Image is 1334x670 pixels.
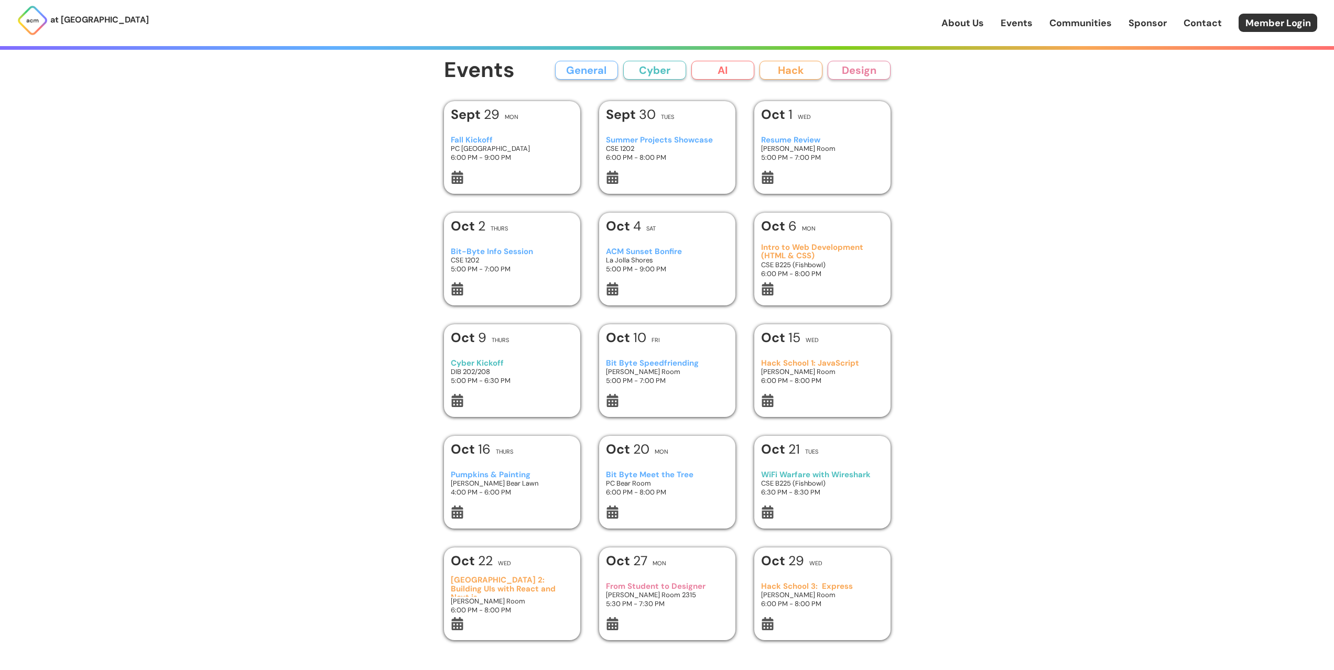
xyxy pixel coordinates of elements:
h3: La Jolla Shores [606,256,728,265]
h3: ACM Sunset Bonfire [606,247,728,256]
a: at [GEOGRAPHIC_DATA] [17,5,149,36]
b: Oct [761,329,788,346]
h3: 5:00 PM - 7:00 PM [761,153,883,162]
button: AI [691,61,754,80]
h2: Wed [798,114,811,120]
h2: Tues [805,449,818,455]
h3: Summer Projects Showcase [606,136,728,145]
p: at [GEOGRAPHIC_DATA] [50,13,149,27]
h2: Thurs [491,226,508,232]
a: Contact [1184,16,1222,30]
h3: CSE 1202 [451,256,573,265]
h1: 10 [606,331,646,344]
h1: 29 [761,554,804,567]
h2: Wed [809,561,822,566]
h3: Cyber Kickoff [451,359,573,368]
b: Oct [761,441,788,458]
b: Oct [451,552,478,569]
h3: [PERSON_NAME] Room [761,367,883,376]
h3: PC Bear Room [606,479,728,488]
h3: 4:00 PM - 6:00 PM [451,488,573,497]
h1: 21 [761,443,800,456]
b: Oct [606,329,633,346]
h1: Events [444,59,515,82]
h3: Bit-Byte Info Session [451,247,573,256]
h3: DIB 202/208 [451,367,573,376]
a: Member Login [1239,14,1317,32]
h2: Thurs [492,337,509,343]
h3: 5:00 PM - 7:00 PM [451,265,573,273]
h2: Wed [498,561,511,566]
h3: [PERSON_NAME] Room [761,144,883,153]
h3: 6:00 PM - 9:00 PM [451,153,573,162]
h1: 4 [606,219,641,233]
h3: Bit Byte Meet the Tree [606,470,728,479]
h1: 30 [606,108,656,121]
h3: From Student to Designer [606,582,728,591]
h2: Fri [652,337,660,343]
img: ACM Logo [17,5,48,36]
b: Oct [761,106,788,123]
h2: Mon [802,226,816,232]
b: Oct [451,329,478,346]
h1: 20 [606,443,649,456]
b: Sept [451,106,484,123]
b: Sept [606,106,639,123]
b: Oct [606,441,633,458]
a: Sponsor [1129,16,1167,30]
b: Oct [451,441,478,458]
h1: 22 [451,554,493,567]
h3: [GEOGRAPHIC_DATA] 2: Building UIs with React and Next.js [451,576,573,597]
h2: Tues [661,114,674,120]
h3: 5:30 PM - 7:30 PM [606,599,728,608]
h3: CSE B225 (Fishbowl) [761,260,883,269]
h2: Mon [653,561,666,566]
h2: Mon [505,114,518,120]
h2: Sat [646,226,656,232]
h1: 29 [451,108,500,121]
h1: 9 [451,331,486,344]
h3: Bit Byte Speedfriending [606,359,728,368]
button: Design [828,61,891,80]
h1: 27 [606,554,647,567]
h3: Pumpkins & Painting [451,470,573,479]
button: Cyber [623,61,686,80]
h3: 6:00 PM - 8:00 PM [606,488,728,497]
b: Oct [761,217,788,235]
h3: CSE B225 (Fishbowl) [761,479,883,488]
h1: 2 [451,219,485,233]
b: Oct [606,217,633,235]
h3: Hack School 1: JavaScript [761,359,883,368]
h3: 5:00 PM - 6:30 PM [451,376,573,385]
b: Oct [606,552,633,569]
b: Oct [761,552,788,569]
a: Events [1001,16,1033,30]
h3: Resume Review [761,136,883,145]
a: About Us [941,16,984,30]
b: Oct [451,217,478,235]
h1: 16 [451,443,491,456]
h1: 15 [761,331,800,344]
h3: 6:30 PM - 8:30 PM [761,488,883,497]
h3: 5:00 PM - 9:00 PM [606,265,728,273]
h3: PC [GEOGRAPHIC_DATA] [451,144,573,153]
h3: 6:00 PM - 8:00 PM [761,376,883,385]
h3: [PERSON_NAME] Room 2315 [606,590,728,599]
h3: Hack School 3: Express [761,582,883,591]
h2: Thurs [496,449,513,455]
button: General [555,61,618,80]
h3: 6:00 PM - 8:00 PM [606,153,728,162]
h1: 6 [761,219,797,233]
h3: 6:00 PM - 8:00 PM [761,599,883,608]
h3: WiFi Warfare with Wireshark [761,470,883,479]
h3: CSE 1202 [606,144,728,153]
h3: Intro to Web Development (HTML & CSS) [761,243,883,260]
button: Hack [760,61,822,80]
a: Communities [1049,16,1112,30]
h3: 5:00 PM - 7:00 PM [606,376,728,385]
h2: Wed [806,337,819,343]
h3: [PERSON_NAME] Room [606,367,728,376]
h1: 1 [761,108,793,121]
h3: 6:00 PM - 8:00 PM [451,606,573,614]
h3: [PERSON_NAME] Room [451,597,573,606]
